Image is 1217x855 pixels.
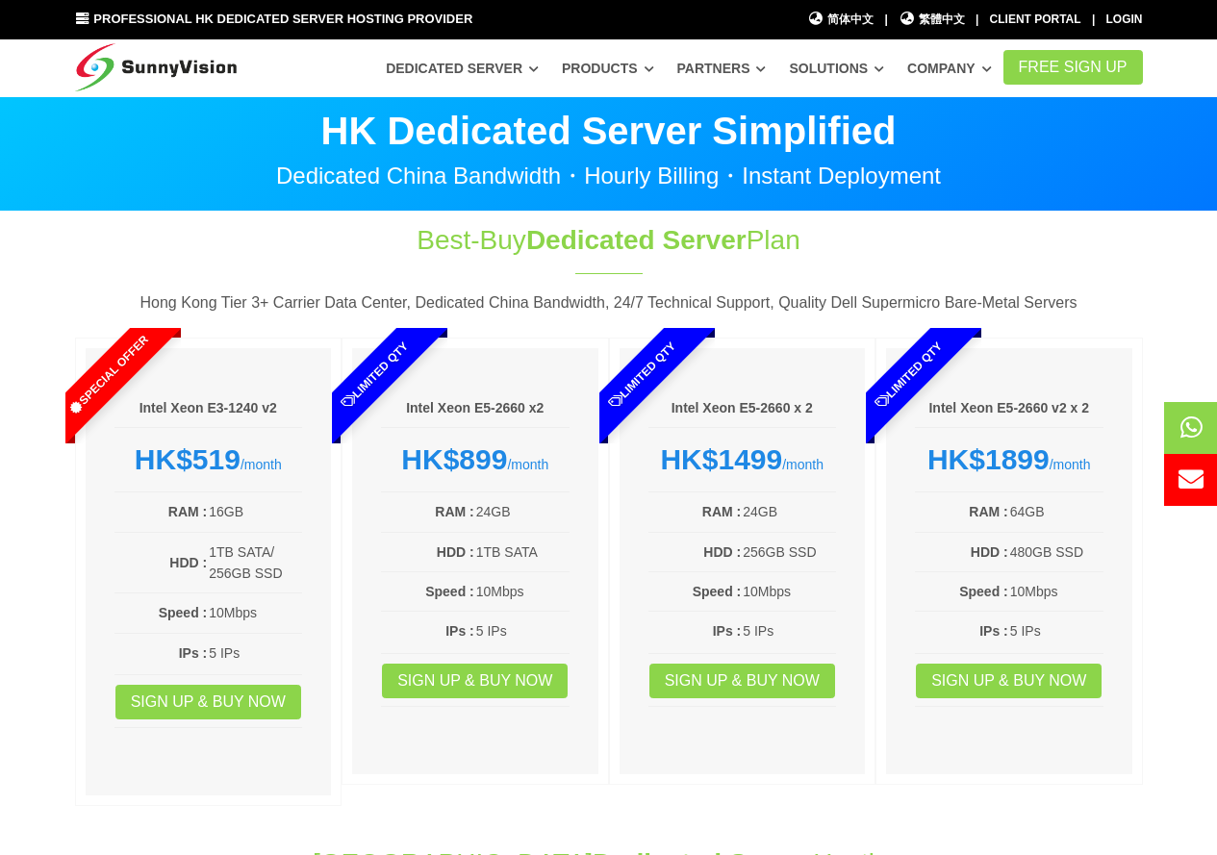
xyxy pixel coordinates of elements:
[648,442,837,477] div: /month
[927,443,1050,475] strong: HK$1899
[789,51,884,86] a: Solutions
[382,664,568,698] a: Sign up & Buy Now
[1092,11,1095,29] li: |
[648,399,837,418] h6: Intel Xeon E5-2660 x 2
[75,112,1143,150] p: HK Dedicated Server Simplified
[475,541,570,564] td: 1TB SATA
[445,623,474,639] b: IPs :
[1009,619,1103,642] td: 5 IPs
[1003,50,1143,85] a: FREE Sign Up
[1106,13,1143,26] a: Login
[208,500,302,523] td: 16GB
[742,580,836,603] td: 10Mbps
[168,504,207,519] b: RAM :
[976,11,978,29] li: |
[979,623,1008,639] b: IPs :
[959,584,1008,599] b: Speed :
[208,641,302,665] td: 5 IPs
[475,619,570,642] td: 5 IPs
[907,51,992,86] a: Company
[475,580,570,603] td: 10Mbps
[159,605,208,620] b: Speed :
[208,601,302,624] td: 10Mbps
[742,619,836,642] td: 5 IPs
[713,623,742,639] b: IPs :
[742,500,836,523] td: 24GB
[381,399,570,418] h6: Intel Xeon E5-2660 x2
[475,500,570,523] td: 24GB
[114,442,303,477] div: /month
[915,399,1103,418] h6: Intel Xeon E5-2660 v2 x 2
[169,555,207,570] b: HDD :
[971,544,1008,560] b: HDD :
[742,541,836,564] td: 256GB SSD
[990,13,1081,26] a: Client Portal
[435,504,473,519] b: RAM :
[386,51,539,86] a: Dedicated Server
[703,544,741,560] b: HDD :
[649,664,835,698] a: Sign up & Buy Now
[1009,500,1103,523] td: 64GB
[915,442,1103,477] div: /month
[208,541,302,586] td: 1TB SATA/ 256GB SSD
[660,443,782,475] strong: HK$1499
[114,399,303,418] h6: Intel Xeon E3-1240 v2
[437,544,474,560] b: HDD :
[401,443,507,475] strong: HK$899
[561,294,723,456] span: Limited Qty
[93,12,472,26] span: Professional HK Dedicated Server Hosting Provider
[75,164,1143,188] p: Dedicated China Bandwidth・Hourly Billing・Instant Deployment
[75,290,1143,315] p: Hong Kong Tier 3+ Carrier Data Center, Dedicated China Bandwidth, 24/7 Technical Support, Quality...
[294,294,456,456] span: Limited Qty
[693,584,742,599] b: Speed :
[916,664,1102,698] a: Sign up & Buy Now
[179,645,208,661] b: IPs :
[526,225,747,255] span: Dedicated Server
[425,584,474,599] b: Speed :
[562,51,654,86] a: Products
[1009,580,1103,603] td: 10Mbps
[884,11,887,29] li: |
[969,504,1007,519] b: RAM :
[381,442,570,477] div: /month
[702,504,741,519] b: RAM :
[115,685,301,719] a: Sign up & Buy Now
[828,294,990,456] span: Limited Qty
[808,11,875,29] a: 简体中文
[289,221,929,259] h1: Best-Buy Plan
[677,51,767,86] a: Partners
[135,443,241,475] strong: HK$519
[27,294,189,456] span: Special Offer
[1009,541,1103,564] td: 480GB SSD
[899,11,965,29] a: 繁體中文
